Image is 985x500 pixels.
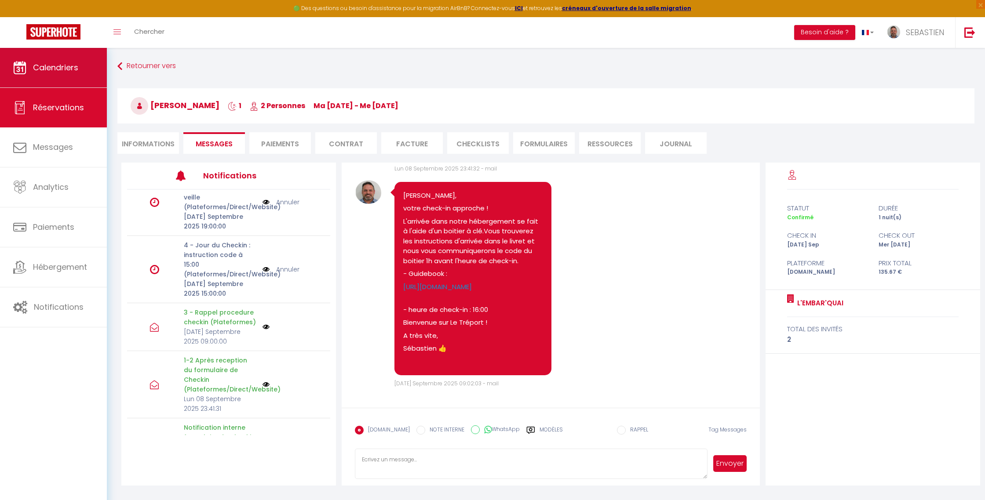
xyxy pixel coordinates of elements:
[787,334,959,345] div: 2
[263,197,270,207] img: NO IMAGE
[33,62,78,73] span: Calendriers
[364,426,410,435] label: [DOMAIN_NAME]
[403,269,542,279] p: - Guidebook :
[184,394,257,413] p: Lun 08 Septembre 2025 23:41:31
[480,425,520,435] label: WhatsApp
[781,241,873,249] div: [DATE] Sep
[33,102,84,113] span: Réservations
[184,355,257,394] p: 1-2 Après reception du formulaire de Checkin (Plateformes/Direct/Website)
[263,264,270,274] img: NO IMAGE
[33,261,87,272] span: Hébergement
[184,240,257,279] p: 4 - Jour du Checkin : instruction code à 15:00 (Plateformes/Direct/Website)
[184,308,257,327] p: 3 - Rappel procedure checkin (Plateformes)
[713,455,747,472] button: Envoyer
[276,264,299,274] a: Annuler
[117,58,974,74] a: Retourner vers
[403,318,542,328] p: Bienvenue sur Le Tréport !
[394,380,499,387] span: [DATE] Septembre 2025 09:02:03 - mail
[873,203,964,214] div: durée
[781,258,873,268] div: Plateforme
[964,27,975,38] img: logout
[562,4,691,12] a: créneaux d'ouverture de la salle migration
[355,180,381,206] img: 17412987853159.jpg
[314,101,398,111] span: ma [DATE] - me [DATE]
[425,426,464,435] label: NOTE INTERNE
[873,214,964,222] div: 1 nuit(s)
[403,191,542,201] p: [PERSON_NAME],
[794,298,843,308] a: L'Embar'quai
[873,268,964,276] div: 135.67 €
[117,132,179,154] li: Informations
[781,268,873,276] div: [DOMAIN_NAME]
[873,258,964,268] div: Prix total
[131,100,219,111] span: [PERSON_NAME]
[626,426,648,435] label: RAPPEL
[515,4,523,12] a: ICI
[708,426,747,433] span: Tag Messages
[403,203,542,214] p: votre check-in approche !
[184,173,257,212] p: 5 - Notification pre-checkout à 19:00 la veille (Plateformes/Direct/Website)
[315,132,377,154] li: Contrat
[33,181,69,192] span: Analytics
[7,4,33,30] button: Ouvrir le widget de chat LiveChat
[33,221,74,232] span: Paiements
[906,27,944,38] span: SEBASTIEN
[887,25,900,40] img: ...
[250,101,305,111] span: 2 Personnes
[249,132,311,154] li: Paiements
[26,24,80,40] img: Super Booking
[184,327,257,346] p: [DATE] Septembre 2025 09:00:00
[403,344,542,363] p: Sébastien 👍
[203,166,288,185] h3: Notifications
[873,230,964,241] div: check out
[33,141,73,152] span: Messages
[128,17,171,48] a: Chercher
[447,132,509,154] li: CHECKLISTS
[196,139,233,149] span: Messages
[403,331,542,341] p: A très vite,
[34,301,84,312] span: Notifications
[184,212,257,231] p: [DATE] Septembre 2025 19:00:00
[276,197,299,207] a: Annuler
[403,305,542,315] p: - heure de check-in : 16:00
[781,230,873,241] div: check in
[394,165,497,172] span: Lun 08 Septembre 2025 23:41:32 - mail
[403,217,542,266] p: L'arrivée dans notre hébergement se fait à l'aide d'un boitier à clé.Vous trouverez les instructi...
[263,381,270,388] img: NO IMAGE
[540,426,563,441] label: Modèles
[787,324,959,334] div: total des invités
[381,132,443,154] li: Facture
[781,203,873,214] div: statut
[184,279,257,298] p: [DATE] Septembre 2025 15:00:00
[513,132,575,154] li: FORMULAIRES
[645,132,707,154] li: Journal
[228,101,241,111] span: 1
[579,132,641,154] li: Ressources
[403,282,472,291] a: [URL][DOMAIN_NAME]
[134,27,164,36] span: Chercher
[184,423,257,452] p: Notification interne formulaire de Checkin (Plateformes/Direct/Website)
[880,17,955,48] a: ... SEBASTIEN
[873,241,964,249] div: Mer [DATE]
[263,323,270,330] img: NO IMAGE
[794,25,855,40] button: Besoin d'aide ?
[787,214,814,221] span: Confirmé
